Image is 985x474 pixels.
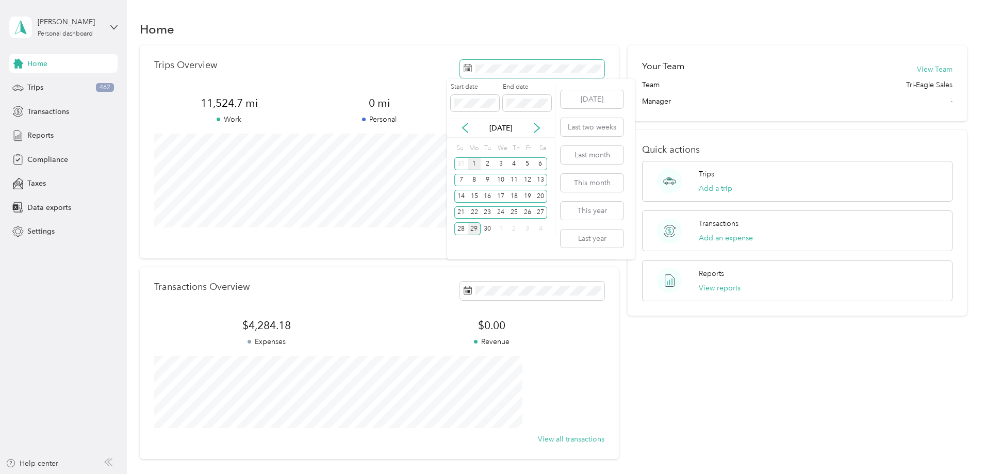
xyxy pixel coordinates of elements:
[27,58,47,69] span: Home
[454,206,468,219] div: 21
[521,174,534,187] div: 12
[503,83,551,92] label: End date
[534,206,547,219] div: 27
[379,318,604,333] span: $0.00
[38,17,102,27] div: [PERSON_NAME]
[154,282,250,292] p: Transactions Overview
[454,190,468,203] div: 14
[481,206,494,219] div: 23
[494,174,507,187] div: 10
[494,206,507,219] div: 24
[561,202,623,220] button: This year
[642,60,684,73] h2: Your Team
[496,141,507,156] div: We
[27,226,55,237] span: Settings
[534,157,547,170] div: 6
[511,141,521,156] div: Th
[507,157,521,170] div: 4
[379,336,604,347] p: Revenue
[537,141,547,156] div: Sa
[521,190,534,203] div: 19
[917,64,953,75] button: View Team
[507,174,521,187] div: 11
[454,174,468,187] div: 7
[927,416,985,474] iframe: Everlance-gr Chat Button Frame
[140,24,174,35] h1: Home
[521,206,534,219] div: 26
[699,218,738,229] p: Transactions
[154,336,379,347] p: Expenses
[507,222,521,235] div: 2
[481,157,494,170] div: 2
[561,90,623,108] button: [DATE]
[507,190,521,203] div: 18
[494,222,507,235] div: 1
[482,141,492,156] div: Tu
[906,79,953,90] span: Tri-Eagle Sales
[481,222,494,235] div: 30
[561,118,623,136] button: Last two weeks
[507,206,521,219] div: 25
[521,157,534,170] div: 5
[699,233,753,243] button: Add an expense
[468,157,481,170] div: 1
[154,114,304,125] p: Work
[950,96,953,107] span: -
[494,157,507,170] div: 3
[534,222,547,235] div: 4
[521,222,534,235] div: 3
[561,230,623,248] button: Last year
[38,31,93,37] div: Personal dashboard
[538,434,604,445] button: View all transactions
[561,146,623,164] button: Last month
[534,190,547,203] div: 20
[642,79,660,90] span: Team
[524,141,534,156] div: Fr
[454,141,464,156] div: Su
[468,190,481,203] div: 15
[699,283,741,293] button: View reports
[27,82,43,93] span: Trips
[468,206,481,219] div: 22
[6,458,58,469] button: Help center
[451,83,499,92] label: Start date
[154,60,217,71] p: Trips Overview
[27,106,69,117] span: Transactions
[481,190,494,203] div: 16
[494,190,507,203] div: 17
[27,178,46,189] span: Taxes
[468,222,481,235] div: 29
[561,174,623,192] button: This month
[304,96,454,110] span: 0 mi
[27,202,71,213] span: Data exports
[699,183,732,194] button: Add a trip
[699,169,714,179] p: Trips
[27,130,54,141] span: Reports
[481,174,494,187] div: 9
[468,174,481,187] div: 8
[479,123,522,134] p: [DATE]
[304,114,454,125] p: Personal
[454,222,468,235] div: 28
[699,268,724,279] p: Reports
[96,83,114,92] span: 462
[534,174,547,187] div: 13
[468,141,479,156] div: Mo
[642,96,671,107] span: Manager
[642,144,953,155] p: Quick actions
[27,154,68,165] span: Compliance
[154,318,379,333] span: $4,284.18
[154,96,304,110] span: 11,524.7 mi
[454,157,468,170] div: 31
